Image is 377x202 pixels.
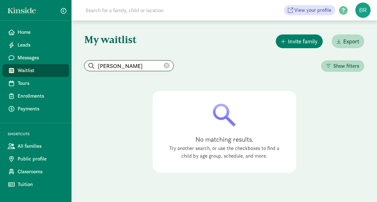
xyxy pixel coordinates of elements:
[3,77,69,90] a: Tours
[3,90,69,102] a: Enrollments
[84,33,161,46] h1: My waitlist
[3,26,69,39] a: Home
[18,181,64,188] span: Tuition
[332,34,364,48] button: Export
[18,28,64,36] span: Home
[3,64,69,77] a: Waitlist
[165,134,283,145] div: No matching results.
[3,140,69,153] a: All families
[343,37,359,46] span: Export
[18,54,64,62] span: Messages
[3,153,69,165] a: Public profile
[333,62,359,70] span: Show filters
[3,51,69,64] a: Messages
[85,61,173,71] input: Search list...
[3,178,69,191] a: Tuition
[18,105,64,113] span: Payments
[18,79,64,87] span: Tours
[288,37,318,46] span: Invite family
[3,165,69,178] a: Classrooms
[18,67,64,74] span: Waitlist
[18,41,64,49] span: Leads
[345,171,377,202] iframe: Chat Widget
[82,4,261,17] input: Search for a family, child or location
[18,155,64,163] span: Public profile
[18,142,64,150] span: All families
[18,92,64,100] span: Enrollments
[165,145,283,160] div: Try another search, or use the checkboxes to find a child by age group, schedule, and more.
[3,102,69,115] a: Payments
[18,168,64,176] span: Classrooms
[284,5,335,15] a: View your profile
[3,39,69,51] a: Leads
[294,6,331,14] span: View your profile
[321,60,364,72] button: Show filters
[276,34,323,48] button: Invite family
